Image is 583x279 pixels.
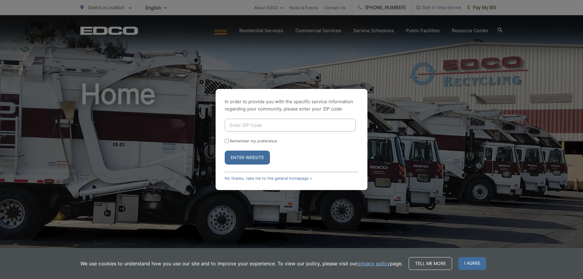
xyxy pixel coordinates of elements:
[225,176,312,181] a: No thanks, take me to the general homepage >
[230,139,277,143] label: Remember my preference
[225,98,358,113] p: In order to provide you with the specific service information regarding your community, please en...
[357,260,390,267] a: privacy policy
[225,119,356,131] input: Enter ZIP Code
[458,257,486,270] span: I agree
[225,151,270,165] button: Enter Website
[409,257,452,270] a: Tell me more
[80,260,403,267] p: We use cookies to understand how you use our site and to improve your experience. To view our pol...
